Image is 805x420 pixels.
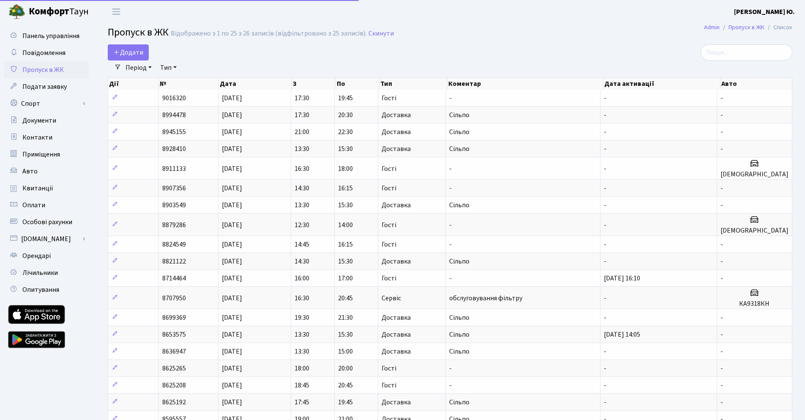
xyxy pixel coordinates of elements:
[338,347,353,356] span: 15:00
[4,129,89,146] a: Контакти
[449,220,452,230] span: -
[222,184,242,193] span: [DATE]
[162,220,186,230] span: 8879286
[382,95,396,102] span: Гості
[720,127,723,137] span: -
[720,330,723,339] span: -
[720,381,723,390] span: -
[604,330,640,339] span: [DATE] 14:05
[29,5,89,19] span: Таун
[22,251,51,261] span: Орендарі
[4,281,89,298] a: Опитування
[4,247,89,264] a: Орендарі
[720,144,723,154] span: -
[338,364,353,373] span: 20:00
[604,313,606,322] span: -
[449,330,469,339] span: Сільпо
[449,184,452,193] span: -
[162,200,186,210] span: 8903549
[701,44,792,60] input: Пошук...
[449,257,469,266] span: Сільпо
[162,364,186,373] span: 8625265
[162,347,186,356] span: 8636947
[604,220,606,230] span: -
[720,300,789,308] h5: КА9318КН
[222,110,242,120] span: [DATE]
[222,364,242,373] span: [DATE]
[449,381,452,390] span: -
[4,78,89,95] a: Подати заявку
[379,78,448,90] th: Тип
[382,112,411,118] span: Доставка
[295,200,309,210] span: 13:30
[222,313,242,322] span: [DATE]
[336,78,379,90] th: По
[22,217,72,227] span: Особові рахунки
[604,110,606,120] span: -
[22,184,53,193] span: Квитанції
[222,398,242,407] span: [DATE]
[382,129,411,135] span: Доставка
[691,19,805,36] nav: breadcrumb
[222,220,242,230] span: [DATE]
[162,184,186,193] span: 8907356
[222,381,242,390] span: [DATE]
[604,184,606,193] span: -
[162,294,186,303] span: 8707950
[106,5,127,19] button: Переключити навігацію
[734,7,795,16] b: [PERSON_NAME] Ю.
[720,313,723,322] span: -
[295,364,309,373] span: 18:00
[338,313,353,322] span: 21:30
[382,145,411,152] span: Доставка
[222,127,242,137] span: [DATE]
[295,240,309,249] span: 14:45
[338,200,353,210] span: 15:30
[604,274,640,283] span: [DATE] 16:10
[603,78,720,90] th: Дата активації
[22,48,65,58] span: Повідомлення
[449,110,469,120] span: Сільпо
[162,127,186,137] span: 8945155
[22,82,67,91] span: Подати заявку
[720,200,723,210] span: -
[4,214,89,231] a: Особові рахунки
[734,7,795,17] a: [PERSON_NAME] Ю.
[295,398,309,407] span: 17:45
[338,110,353,120] span: 20:30
[157,60,180,75] a: Тип
[295,127,309,137] span: 21:00
[22,150,60,159] span: Приміщення
[382,314,411,321] span: Доставка
[4,95,89,112] a: Спорт
[449,144,469,154] span: Сільпо
[22,167,38,176] span: Авто
[338,398,353,407] span: 19:45
[295,274,309,283] span: 16:00
[108,25,169,40] span: Пропуск в ЖК
[704,23,720,32] a: Admin
[604,294,606,303] span: -
[604,144,606,154] span: -
[22,31,79,41] span: Панель управління
[604,200,606,210] span: -
[295,184,309,193] span: 14:30
[604,240,606,249] span: -
[720,170,789,178] h5: [DEMOGRAPHIC_DATA]
[295,144,309,154] span: 13:30
[448,78,603,90] th: Коментар
[295,110,309,120] span: 17:30
[295,220,309,230] span: 12:30
[171,30,367,38] div: Відображено з 1 по 25 з 26 записів (відфільтровано з 25 записів).
[382,399,411,406] span: Доставка
[720,257,723,266] span: -
[162,93,186,103] span: 9016320
[720,78,792,90] th: Авто
[604,257,606,266] span: -
[382,348,411,355] span: Доставка
[720,398,723,407] span: -
[4,146,89,163] a: Приміщення
[295,381,309,390] span: 18:45
[604,164,606,173] span: -
[338,127,353,137] span: 22:30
